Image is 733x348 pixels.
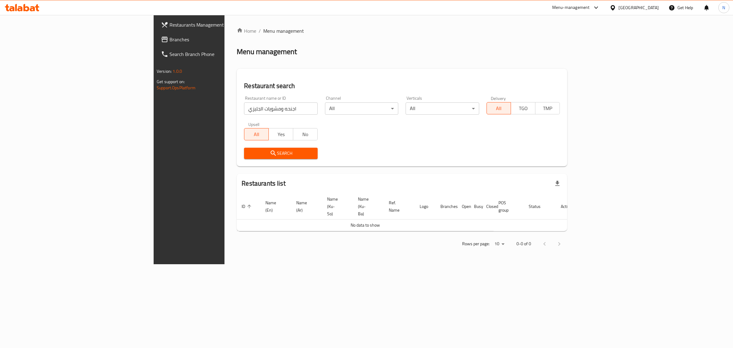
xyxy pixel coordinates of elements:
[247,130,266,139] span: All
[157,78,185,86] span: Get support on:
[237,194,577,231] table: enhanced table
[415,194,436,220] th: Logo
[462,240,490,248] p: Rows per page:
[157,84,195,92] a: Support.OpsPlatform
[406,102,479,115] div: All
[242,179,285,188] h2: Restaurants list
[170,50,271,58] span: Search Branch Phone
[296,199,315,214] span: Name (Ar)
[513,104,533,113] span: TGO
[498,199,516,214] span: POS group
[170,21,271,28] span: Restaurants Management
[529,203,549,210] span: Status
[556,194,577,220] th: Action
[157,67,172,75] span: Version:
[436,194,457,220] th: Branches
[511,102,535,114] button: TGO
[156,47,276,61] a: Search Branch Phone
[156,17,276,32] a: Restaurants Management
[535,102,560,114] button: TMP
[156,32,276,47] a: Branches
[237,27,567,35] nav: breadcrumb
[249,150,312,157] span: Search
[271,130,291,139] span: Yes
[550,176,565,191] div: Export file
[244,128,269,140] button: All
[263,27,304,35] span: Menu management
[358,195,377,217] span: Name (Ku-Ba)
[293,128,318,140] button: No
[242,203,253,210] span: ID
[481,194,494,220] th: Closed
[248,122,260,126] label: Upsell
[618,4,659,11] div: [GEOGRAPHIC_DATA]
[325,102,398,115] div: All
[457,194,469,220] th: Open
[492,239,507,249] div: Rows per page:
[491,96,506,100] label: Delivery
[469,194,481,220] th: Busy
[244,148,317,159] button: Search
[327,195,346,217] span: Name (Ku-So)
[268,128,293,140] button: Yes
[244,102,317,115] input: Search for restaurant name or ID..
[552,4,590,11] div: Menu-management
[489,104,509,113] span: All
[244,81,560,91] h2: Restaurant search
[170,36,271,43] span: Branches
[487,102,511,114] button: All
[173,67,182,75] span: 1.0.0
[296,130,315,139] span: No
[722,4,725,11] span: N
[389,199,407,214] span: Ref. Name
[351,221,380,229] span: No data to show
[516,240,531,248] p: 0-0 of 0
[265,199,284,214] span: Name (En)
[538,104,557,113] span: TMP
